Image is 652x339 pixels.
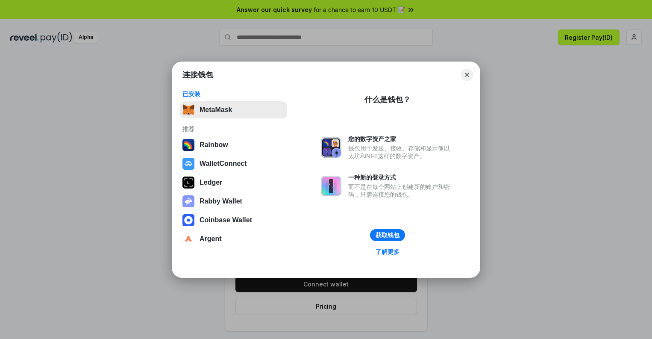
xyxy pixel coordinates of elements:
img: svg+xml,%3Csvg%20xmlns%3D%22http%3A%2F%2Fwww.w3.org%2F2000%2Fsvg%22%20fill%3D%22none%22%20viewBox... [182,195,194,207]
button: WalletConnect [180,155,287,172]
img: svg+xml,%3Csvg%20xmlns%3D%22http%3A%2F%2Fwww.w3.org%2F2000%2Fsvg%22%20fill%3D%22none%22%20viewBox... [321,176,341,196]
h1: 连接钱包 [182,70,213,80]
button: Argent [180,230,287,248]
div: 已安装 [182,90,285,98]
div: WalletConnect [200,160,247,168]
div: 而不是在每个网站上创建新的账户和密码，只需连接您的钱包。 [348,183,454,198]
div: Coinbase Wallet [200,216,252,224]
img: svg+xml,%3Csvg%20width%3D%22120%22%20height%3D%22120%22%20viewBox%3D%220%200%20120%20120%22%20fil... [182,139,194,151]
a: 了解更多 [370,246,405,257]
div: Rabby Wallet [200,198,242,205]
img: svg+xml,%3Csvg%20fill%3D%22none%22%20height%3D%2233%22%20viewBox%3D%220%200%2035%2033%22%20width%... [182,104,194,116]
img: svg+xml,%3Csvg%20xmlns%3D%22http%3A%2F%2Fwww.w3.org%2F2000%2Fsvg%22%20fill%3D%22none%22%20viewBox... [321,137,341,158]
div: Argent [200,235,222,243]
button: Coinbase Wallet [180,212,287,229]
div: 了解更多 [376,248,399,256]
button: Close [461,69,473,81]
div: 推荐 [182,125,285,133]
button: 获取钱包 [370,229,405,241]
button: Rabby Wallet [180,193,287,210]
div: Rainbow [200,141,228,149]
button: Ledger [180,174,287,191]
div: 您的数字资产之家 [348,135,454,143]
div: 获取钱包 [376,231,399,239]
div: MetaMask [200,106,232,114]
div: 一种新的登录方式 [348,174,454,181]
div: 什么是钱包？ [364,94,411,105]
button: Rainbow [180,136,287,153]
button: MetaMask [180,101,287,118]
img: svg+xml,%3Csvg%20xmlns%3D%22http%3A%2F%2Fwww.w3.org%2F2000%2Fsvg%22%20width%3D%2228%22%20height%3... [182,177,194,189]
img: svg+xml,%3Csvg%20width%3D%2228%22%20height%3D%2228%22%20viewBox%3D%220%200%2028%2028%22%20fill%3D... [182,233,194,245]
div: 钱包用于发送、接收、存储和显示像以太坊和NFT这样的数字资产。 [348,144,454,160]
img: svg+xml,%3Csvg%20width%3D%2228%22%20height%3D%2228%22%20viewBox%3D%220%200%2028%2028%22%20fill%3D... [182,158,194,170]
div: Ledger [200,179,222,186]
img: svg+xml,%3Csvg%20width%3D%2228%22%20height%3D%2228%22%20viewBox%3D%220%200%2028%2028%22%20fill%3D... [182,214,194,226]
